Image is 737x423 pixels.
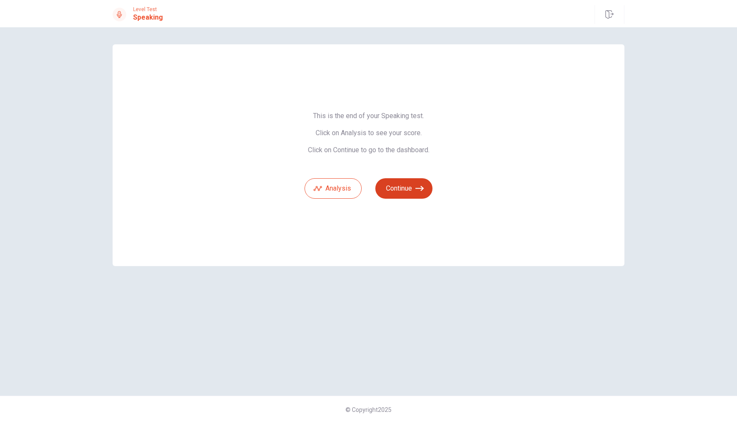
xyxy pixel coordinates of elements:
span: This is the end of your Speaking test. Click on Analysis to see your score. Click on Continue to ... [305,112,432,154]
span: © Copyright 2025 [345,406,392,413]
button: Analysis [305,178,362,199]
h1: Speaking [133,12,163,23]
button: Continue [375,178,432,199]
span: Level Test [133,6,163,12]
